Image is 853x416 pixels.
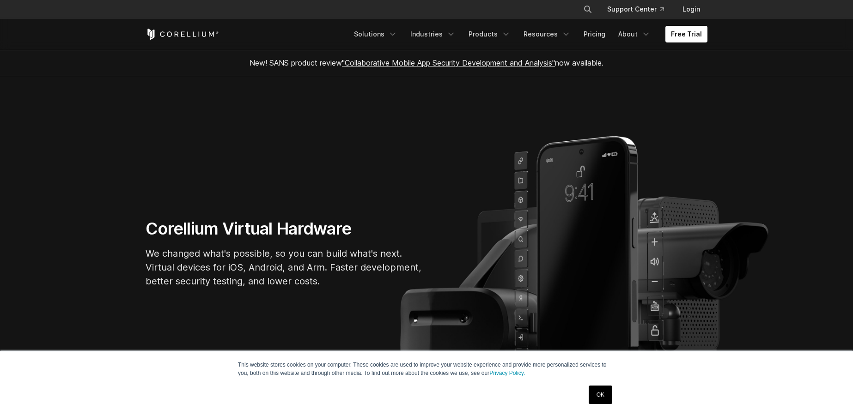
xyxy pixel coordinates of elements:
[489,370,525,376] a: Privacy Policy.
[600,1,671,18] a: Support Center
[342,58,555,67] a: "Collaborative Mobile App Security Development and Analysis"
[518,26,576,42] a: Resources
[146,247,423,288] p: We changed what's possible, so you can build what's next. Virtual devices for iOS, Android, and A...
[463,26,516,42] a: Products
[348,26,707,42] div: Navigation Menu
[665,26,707,42] a: Free Trial
[348,26,403,42] a: Solutions
[675,1,707,18] a: Login
[146,29,219,40] a: Corellium Home
[613,26,656,42] a: About
[578,26,611,42] a: Pricing
[238,361,615,377] p: This website stores cookies on your computer. These cookies are used to improve your website expe...
[579,1,596,18] button: Search
[146,218,423,239] h1: Corellium Virtual Hardware
[589,386,612,404] a: OK
[250,58,603,67] span: New! SANS product review now available.
[572,1,707,18] div: Navigation Menu
[405,26,461,42] a: Industries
